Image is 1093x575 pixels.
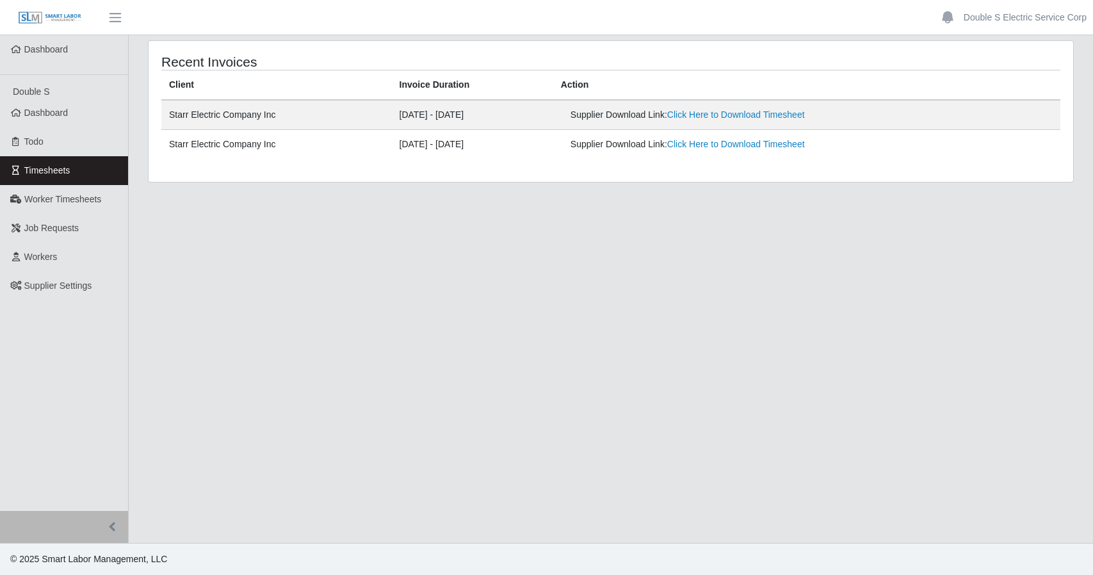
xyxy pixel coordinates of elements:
[24,108,69,118] span: Dashboard
[392,70,553,101] th: Invoice Duration
[24,252,58,262] span: Workers
[18,11,82,25] img: SLM Logo
[24,280,92,291] span: Supplier Settings
[161,130,392,159] td: Starr Electric Company Inc
[24,194,101,204] span: Worker Timesheets
[24,165,70,175] span: Timesheets
[553,70,1060,101] th: Action
[392,130,553,159] td: [DATE] - [DATE]
[161,100,392,130] td: Starr Electric Company Inc
[161,54,525,70] h4: Recent Invoices
[13,86,50,97] span: Double S
[24,136,44,147] span: Todo
[571,108,879,122] div: Supplier Download Link:
[392,100,553,130] td: [DATE] - [DATE]
[161,70,392,101] th: Client
[24,223,79,233] span: Job Requests
[10,554,167,564] span: © 2025 Smart Labor Management, LLC
[667,139,805,149] a: Click Here to Download Timesheet
[24,44,69,54] span: Dashboard
[667,109,805,120] a: Click Here to Download Timesheet
[964,11,1087,24] a: Double S Electric Service Corp
[571,138,879,151] div: Supplier Download Link:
